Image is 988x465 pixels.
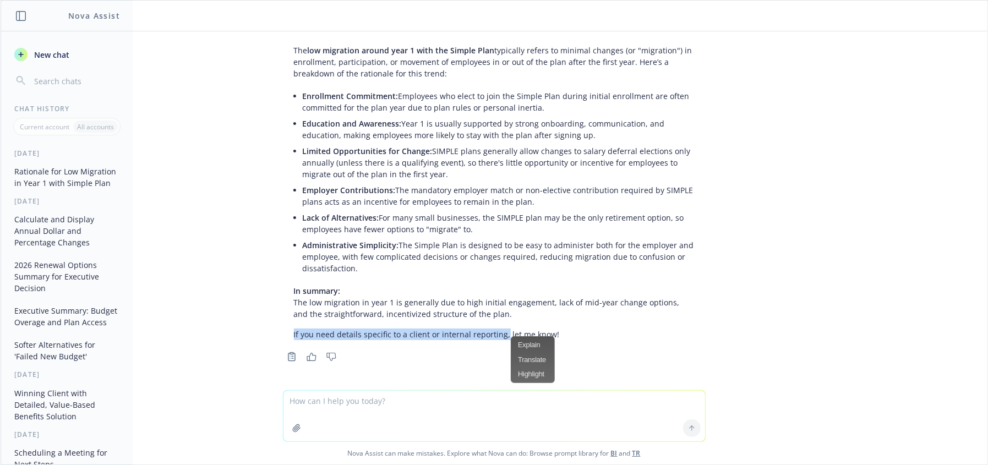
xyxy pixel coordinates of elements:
[68,10,120,21] h1: Nova Assist
[303,91,399,101] span: Enrollment Commitment:
[303,185,396,195] span: Employer Contributions:
[10,336,124,365] button: Softer Alternatives for 'Failed New Budget'
[303,212,379,223] span: Lack of Alternatives:
[10,45,124,64] button: New chat
[10,302,124,331] button: Executive Summary: Budget Overage and Plan Access
[5,442,983,464] span: Nova Assist can make mistakes. Explore what Nova can do: Browse prompt library for and
[10,162,124,192] button: Rationale for Low Migration in Year 1 with Simple Plan
[32,49,69,61] span: New chat
[77,122,114,132] p: All accounts
[303,182,695,210] li: The mandatory employer match or non-elective contribution required by SIMPLE plans acts as an inc...
[303,210,695,237] li: For many small businesses, the SIMPLE plan may be the only retirement option, so employees have f...
[294,45,695,79] p: The typically refers to minimal changes (or "migration") in enrollment, participation, or movemen...
[323,349,340,364] button: Thumbs down
[303,237,695,276] li: The Simple Plan is designed to be easy to administer both for the employer and employee, with few...
[287,352,297,362] svg: Copy to clipboard
[308,45,495,56] span: low migration around year 1 with the Simple Plan
[1,370,133,379] div: [DATE]
[303,143,695,182] li: SIMPLE plans generally allow changes to salary deferral elections only annually (unless there is ...
[20,122,69,132] p: Current account
[1,196,133,206] div: [DATE]
[1,430,133,439] div: [DATE]
[32,73,119,89] input: Search chats
[303,116,695,143] li: Year 1 is usually supported by strong onboarding, communication, and education, making employees ...
[294,286,341,296] span: In summary:
[294,285,695,320] p: The low migration in year 1 is generally due to high initial engagement, lack of mid-year change ...
[1,149,133,158] div: [DATE]
[294,329,695,340] p: If you need details specific to a client or internal reporting, let me know!
[1,104,133,113] div: Chat History
[611,448,618,458] a: BI
[303,88,695,116] li: Employees who elect to join the Simple Plan during initial enrollment are often committed for the...
[303,240,399,250] span: Administrative Simplicity:
[303,118,402,129] span: Education and Awareness:
[303,146,433,156] span: Limited Opportunities for Change:
[10,256,124,297] button: 2026 Renewal Options Summary for Executive Decision
[10,384,124,425] button: Winning Client with Detailed, Value-Based Benefits Solution
[632,448,641,458] a: TR
[10,210,124,251] button: Calculate and Display Annual Dollar and Percentage Changes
